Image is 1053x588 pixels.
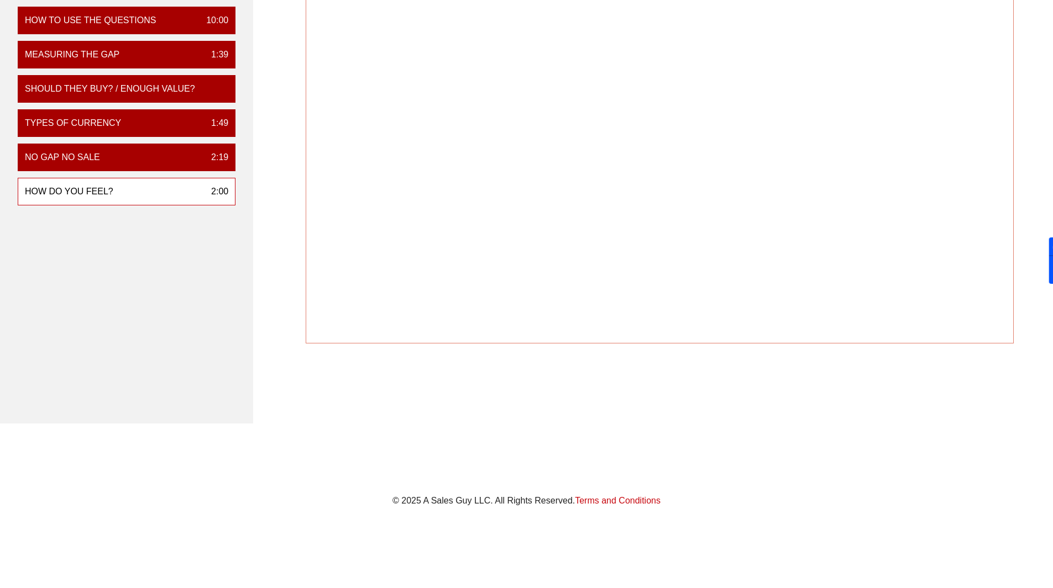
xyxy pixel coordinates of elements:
[25,185,113,198] div: How Do You Feel?
[25,14,156,27] div: How to Use the Questions
[25,151,100,164] div: No Gap No Sale
[197,14,228,27] div: 10:00
[202,151,228,164] div: 2:19
[25,82,195,96] div: Should They Buy? / enough value?
[575,496,661,505] a: Terms and Conditions
[202,116,228,130] div: 1:49
[25,116,121,130] div: Types of Currency
[202,48,228,61] div: 1:39
[25,48,119,61] div: Measuring the Gap
[202,185,228,198] div: 2:00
